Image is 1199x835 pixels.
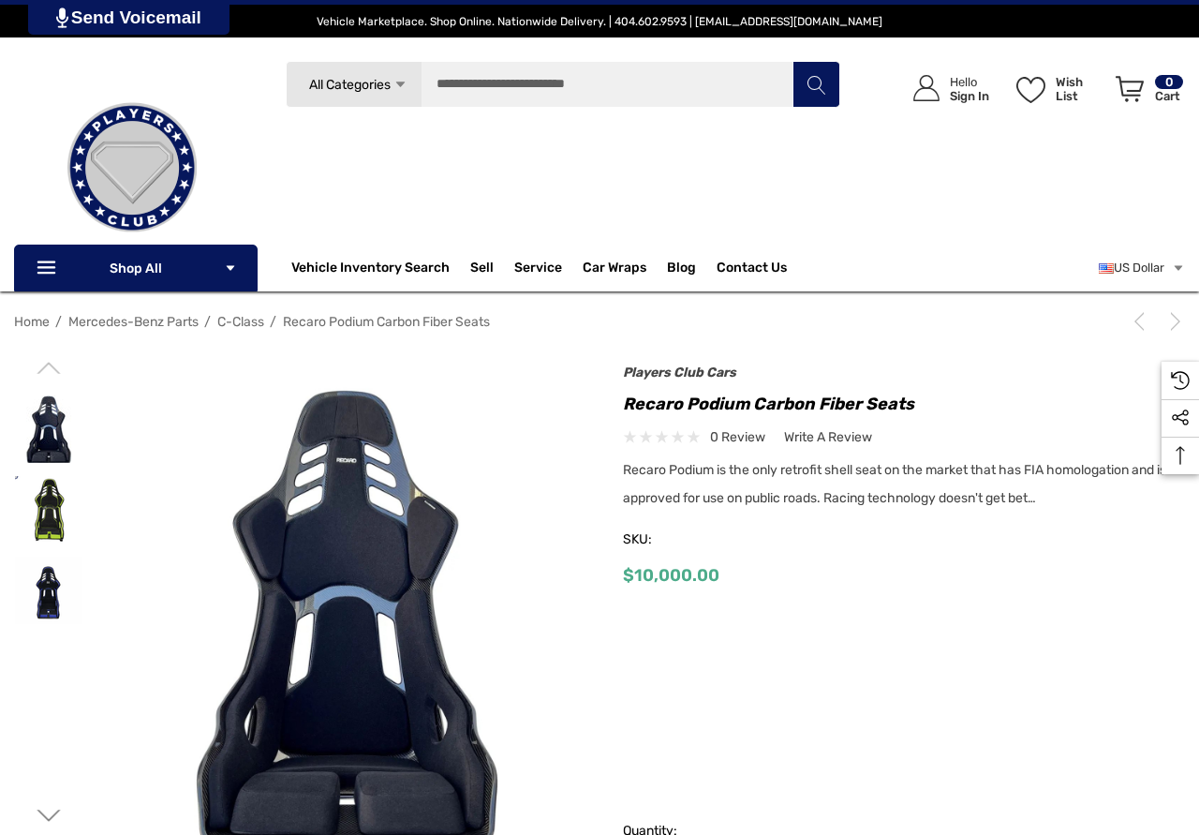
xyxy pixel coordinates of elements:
[37,356,60,380] svg: Go to slide 9 of 9
[1008,56,1107,121] a: Wish List Wish List
[1155,75,1183,89] p: 0
[68,314,199,330] a: Mercedes-Benz Parts
[56,7,68,28] img: PjwhLS0gR2VuZXJhdG9yOiBHcmF2aXQuaW8gLS0+PHN2ZyB4bWxucz0iaHR0cDovL3d3dy53My5vcmcvMjAwMC9zdmciIHhtb...
[35,258,63,279] svg: Icon Line
[623,365,736,380] a: Players Club Cars
[950,75,989,89] p: Hello
[291,260,450,280] a: Vehicle Inventory Search
[1099,249,1185,287] a: USD
[11,472,86,547] img: For Sale: Recaro Podium Carbon Fiber Seats
[309,77,391,93] span: All Categories
[892,56,999,121] a: Sign in
[623,565,719,586] span: $10,000.00
[583,260,646,280] span: Car Wraps
[224,261,237,275] svg: Icon Arrow Down
[710,425,765,449] span: 0 review
[583,249,667,287] a: Car Wraps
[623,389,1185,419] h1: Recaro Podium Carbon Fiber Seats
[1162,446,1199,465] svg: Top
[1171,409,1190,427] svg: Social Media
[717,260,787,280] a: Contact Us
[11,392,86,467] img: For Sale: Recaro Podium Carbon Fiber Seats
[14,306,1185,338] nav: Breadcrumb
[1116,76,1144,102] svg: Review Your Cart
[1171,371,1190,390] svg: Recently Viewed
[792,61,839,108] button: Search
[14,245,258,291] p: Shop All
[667,260,696,280] a: Blog
[470,260,494,280] span: Sell
[623,462,1166,506] span: Recaro Podium is the only retrofit shell seat on the market that has FIA homologation and is appr...
[393,78,407,92] svg: Icon Arrow Down
[1155,89,1183,103] p: Cart
[286,61,422,108] a: All Categories Icon Arrow Down Icon Arrow Up
[784,425,872,449] a: Write a Review
[913,75,940,101] svg: Icon User Account
[37,804,60,828] svg: Go to slide 2 of 9
[514,260,562,280] a: Service
[283,314,490,330] a: Recaro Podium Carbon Fiber Seats
[1130,312,1156,331] a: Previous
[317,15,882,28] span: Vehicle Marketplace. Shop Online. Nationwide Delivery. | 404.602.9593 | [EMAIL_ADDRESS][DOMAIN_NAME]
[623,527,717,553] span: SKU:
[11,553,86,628] img: For Sale: Recaro Podium Carbon Fiber Seats
[38,74,226,261] img: Players Club | Cars For Sale
[1159,312,1185,331] a: Next
[470,249,514,287] a: Sell
[784,429,872,446] span: Write a Review
[950,89,989,103] p: Sign In
[1056,75,1105,103] p: Wish List
[14,314,50,330] a: Home
[217,314,264,330] a: C-Class
[1107,56,1185,129] a: Cart with 0 items
[1016,77,1045,103] svg: Wish List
